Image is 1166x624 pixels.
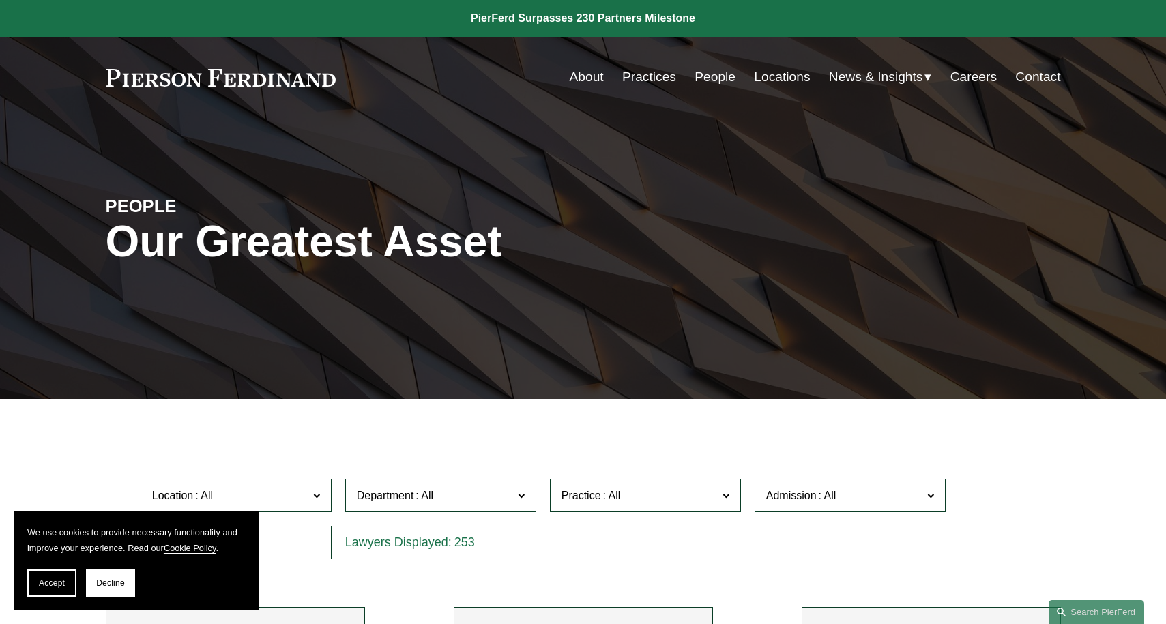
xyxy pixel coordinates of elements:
span: Decline [96,578,125,588]
h1: Our Greatest Asset [106,217,742,267]
a: About [570,64,604,90]
a: Contact [1015,64,1060,90]
p: We use cookies to provide necessary functionality and improve your experience. Read our . [27,524,246,556]
a: Practices [622,64,676,90]
a: Cookie Policy [164,543,216,553]
h4: PEOPLE [106,195,345,217]
span: Accept [39,578,65,588]
span: Practice [562,490,601,501]
span: Location [152,490,194,501]
a: Search this site [1049,600,1144,624]
span: Admission [766,490,817,501]
button: Decline [86,569,135,597]
span: News & Insights [829,65,923,89]
a: People [695,64,735,90]
section: Cookie banner [14,511,259,610]
span: Department [357,490,414,501]
span: 253 [454,535,475,549]
a: folder dropdown [829,64,932,90]
a: Careers [950,64,997,90]
a: Locations [754,64,810,90]
button: Accept [27,569,76,597]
